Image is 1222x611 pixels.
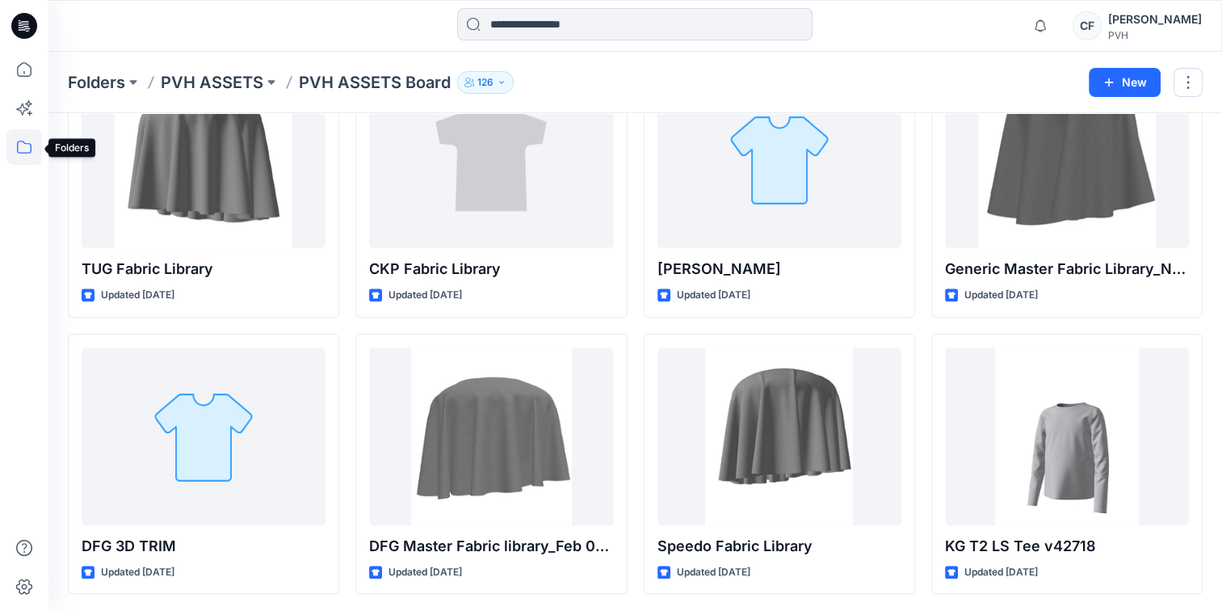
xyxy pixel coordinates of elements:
[369,258,613,280] p: CKP Fabric Library
[657,258,901,280] p: [PERSON_NAME]
[1073,11,1102,40] div: CF
[82,258,325,280] p: TUG Fabric Library
[101,564,174,581] p: Updated [DATE]
[82,348,325,525] a: DFG 3D TRIM
[1108,29,1202,41] div: PVH
[82,535,325,558] p: DFG 3D TRIM
[945,70,1189,248] a: Generic Master Fabric Library_NOV2017
[161,71,263,94] a: PVH ASSETS
[82,70,325,248] a: TUG Fabric Library
[388,564,462,581] p: Updated [DATE]
[945,258,1189,280] p: Generic Master Fabric Library_NOV2017
[677,564,750,581] p: Updated [DATE]
[388,287,462,304] p: Updated [DATE]
[657,70,901,248] a: Tommy Trim
[369,348,613,525] a: DFG Master Fabric library_Feb 07 2018
[1108,10,1202,29] div: [PERSON_NAME]
[369,535,613,558] p: DFG Master Fabric library_Feb 07 2018
[964,564,1038,581] p: Updated [DATE]
[299,71,451,94] p: PVH ASSETS Board
[477,74,493,91] p: 126
[677,287,750,304] p: Updated [DATE]
[68,71,125,94] a: Folders
[457,71,514,94] button: 126
[1089,68,1161,97] button: New
[369,70,613,248] a: CKP Fabric Library
[945,348,1189,525] a: KG T2 LS Tee v42718
[964,287,1038,304] p: Updated [DATE]
[101,287,174,304] p: Updated [DATE]
[657,348,901,525] a: Speedo Fabric Library
[945,535,1189,558] p: KG T2 LS Tee v42718
[657,535,901,558] p: Speedo Fabric Library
